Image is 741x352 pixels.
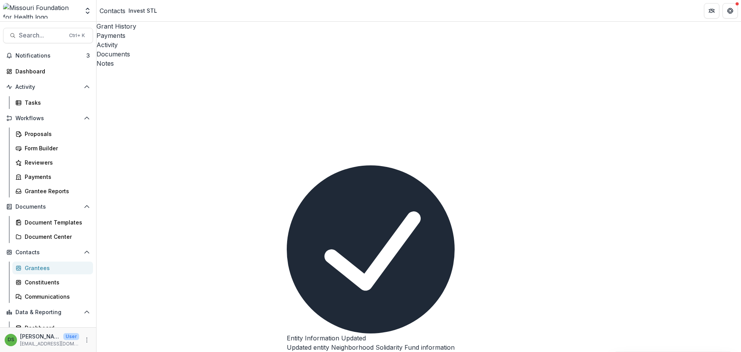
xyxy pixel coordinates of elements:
div: Communications [25,292,87,301]
div: Documents [96,49,741,59]
div: Document Center [25,233,87,241]
p: [PERSON_NAME] [20,332,60,340]
div: Dashboard [15,67,87,75]
button: Open Contacts [3,246,93,258]
nav: breadcrumb [100,5,160,16]
div: Payments [25,173,87,181]
div: Dashboard [25,324,87,332]
span: Data & Reporting [15,309,81,316]
div: Grant History [96,22,741,31]
button: Open entity switcher [82,3,93,19]
div: Contacts [100,6,125,15]
span: Contacts [15,249,81,256]
span: Workflows [15,115,81,122]
p: User [63,333,79,340]
span: 3 [86,52,90,59]
div: Proposals [25,130,87,138]
p: [EMAIL_ADDRESS][DOMAIN_NAME] [20,340,79,347]
button: More [82,335,91,345]
img: Missouri Foundation for Health logo [3,3,79,19]
span: Documents [15,204,81,210]
button: Partners [704,3,719,19]
div: Reviewers [25,158,87,167]
div: Grantees [25,264,87,272]
div: Document Templates [25,218,87,226]
div: Tasks [25,99,87,107]
button: Open Activity [3,81,93,93]
div: Notes [96,59,741,68]
div: Grantee Reports [25,187,87,195]
div: Constituents [25,278,87,286]
button: Open Workflows [3,112,93,124]
div: Form Builder [25,144,87,152]
div: Deena Lauver Scotti [8,337,14,342]
span: Notifications [15,53,86,59]
button: Open Documents [3,201,93,213]
div: Activity [96,40,741,49]
button: Open Data & Reporting [3,306,93,318]
div: Payments [96,31,741,40]
span: Search... [19,32,64,39]
div: Ctrl + K [68,31,86,40]
button: Get Help [722,3,738,19]
div: Invest STL [129,7,157,15]
span: Activity [15,84,81,90]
